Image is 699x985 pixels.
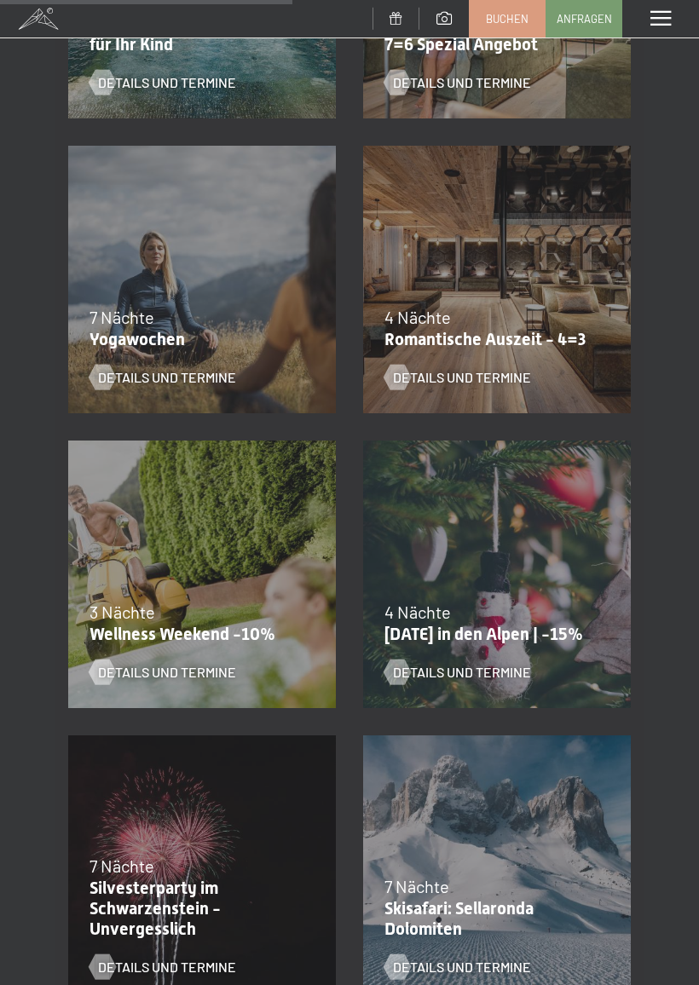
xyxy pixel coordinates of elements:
[90,624,306,644] p: Wellness Weekend -10%
[384,624,601,644] p: [DATE] in den Alpen | -15%
[90,878,306,939] p: Silvesterparty im Schwarzenstein - Unvergesslich
[90,368,236,387] a: Details und Termine
[384,663,531,682] a: Details und Termine
[384,876,449,896] span: 7 Nächte
[486,11,529,26] span: Buchen
[384,368,531,387] a: Details und Termine
[98,368,236,387] span: Details und Termine
[393,368,531,387] span: Details und Termine
[90,307,154,327] span: 7 Nächte
[470,1,545,37] a: Buchen
[546,1,621,37] a: Anfragen
[384,329,601,349] p: Romantische Auszeit - 4=3
[557,11,612,26] span: Anfragen
[393,663,531,682] span: Details und Termine
[384,307,451,327] span: 4 Nächte
[90,958,236,976] a: Details und Termine
[384,958,531,976] a: Details und Termine
[393,73,531,92] span: Details und Termine
[90,73,236,92] a: Details und Termine
[98,663,236,682] span: Details und Termine
[384,73,531,92] a: Details und Termine
[98,73,236,92] span: Details und Termine
[384,898,601,939] p: Skisafari: Sellaronda Dolomiten
[90,663,236,682] a: Details und Termine
[90,329,306,349] p: Yogawochen
[384,602,451,622] span: 4 Nächte
[384,34,601,55] p: 7=6 Spezial Angebot
[98,958,236,976] span: Details und Termine
[90,855,154,876] span: 7 Nächte
[90,602,155,622] span: 3 Nächte
[393,958,531,976] span: Details und Termine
